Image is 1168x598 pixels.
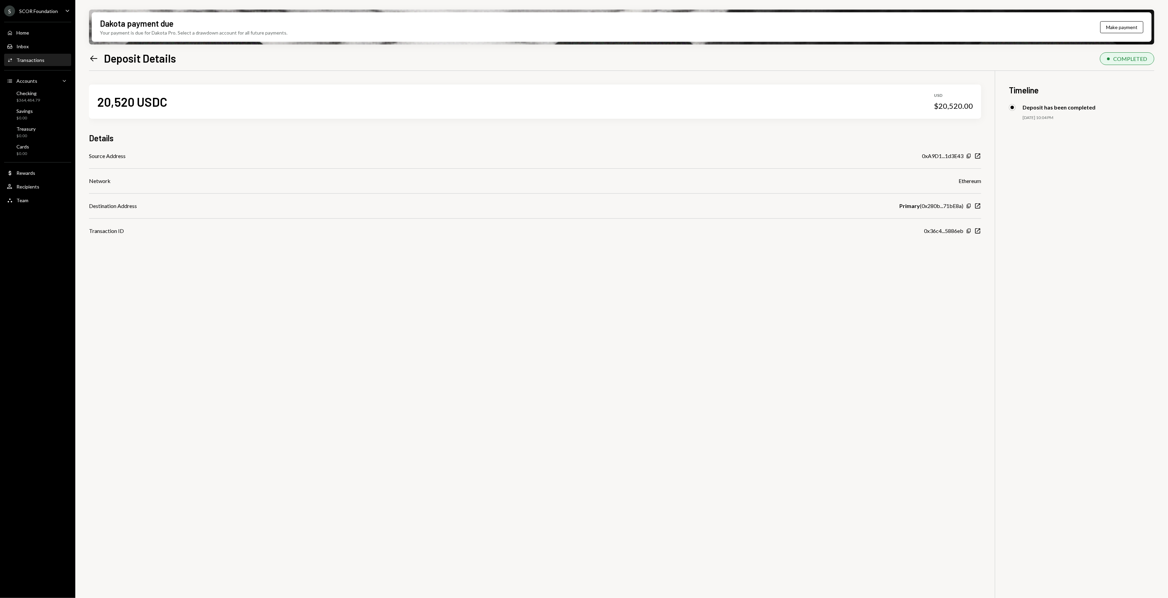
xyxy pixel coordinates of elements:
[4,54,71,66] a: Transactions
[16,133,36,139] div: $0.00
[100,29,287,36] div: Your payment is due for Dakota Pro. Select a drawdown account for all future payments.
[4,194,71,206] a: Team
[16,97,40,103] div: $364,484.79
[16,144,29,149] div: Cards
[89,152,126,160] div: Source Address
[4,180,71,193] a: Recipients
[922,152,963,160] div: 0xA9D1...1d3E43
[16,30,29,36] div: Home
[1023,115,1154,121] div: [DATE] 10:04 PM
[899,202,963,210] div: ( 0x280b...71bE8a )
[16,197,28,203] div: Team
[4,26,71,39] a: Home
[16,170,35,176] div: Rewards
[1009,84,1154,96] h3: Timeline
[1023,104,1095,110] div: Deposit has been completed
[89,202,137,210] div: Destination Address
[16,151,29,157] div: $0.00
[19,8,58,14] div: SCOR Foundation
[4,106,71,122] a: Savings$0.00
[16,90,40,96] div: Checking
[16,78,37,84] div: Accounts
[924,227,963,235] div: 0x36c4...5886eb
[4,5,15,16] div: S
[4,75,71,87] a: Accounts
[4,88,71,105] a: Checking$364,484.79
[4,167,71,179] a: Rewards
[4,40,71,52] a: Inbox
[104,51,176,65] h1: Deposit Details
[16,43,29,49] div: Inbox
[16,108,33,114] div: Savings
[16,184,39,190] div: Recipients
[89,227,124,235] div: Transaction ID
[959,177,981,185] div: Ethereum
[89,177,111,185] div: Network
[16,126,36,132] div: Treasury
[1100,21,1143,33] button: Make payment
[100,18,174,29] div: Dakota payment due
[16,115,33,121] div: $0.00
[16,57,44,63] div: Transactions
[4,142,71,158] a: Cards$0.00
[97,94,167,109] div: 20,520 USDC
[4,124,71,140] a: Treasury$0.00
[89,132,114,144] h3: Details
[934,101,973,111] div: $20,520.00
[934,93,973,99] div: USD
[1113,55,1147,62] div: COMPLETED
[899,202,920,210] b: Primary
